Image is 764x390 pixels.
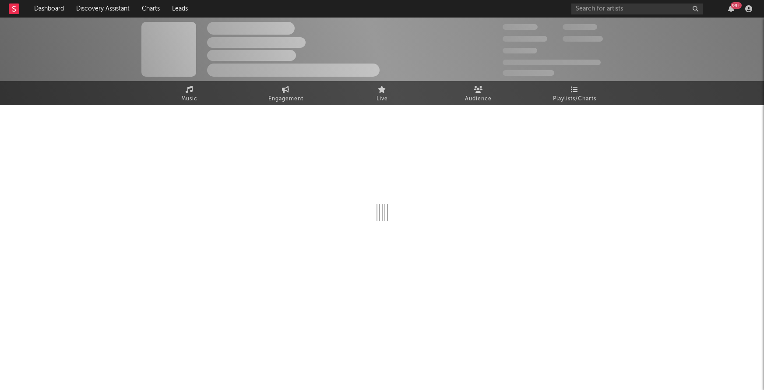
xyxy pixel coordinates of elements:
[563,24,597,30] span: 100,000
[503,24,538,30] span: 300,000
[731,2,742,9] div: 99 +
[238,81,334,105] a: Engagement
[181,94,197,104] span: Music
[503,48,537,53] span: 100,000
[503,70,554,76] span: Jump Score: 85.0
[268,94,303,104] span: Engagement
[430,81,527,105] a: Audience
[553,94,596,104] span: Playlists/Charts
[334,81,430,105] a: Live
[141,81,238,105] a: Music
[571,4,703,14] input: Search for artists
[563,36,603,42] span: 1,000,000
[527,81,623,105] a: Playlists/Charts
[728,5,734,12] button: 99+
[503,60,601,65] span: 50,000,000 Monthly Listeners
[465,94,492,104] span: Audience
[377,94,388,104] span: Live
[503,36,547,42] span: 50,000,000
